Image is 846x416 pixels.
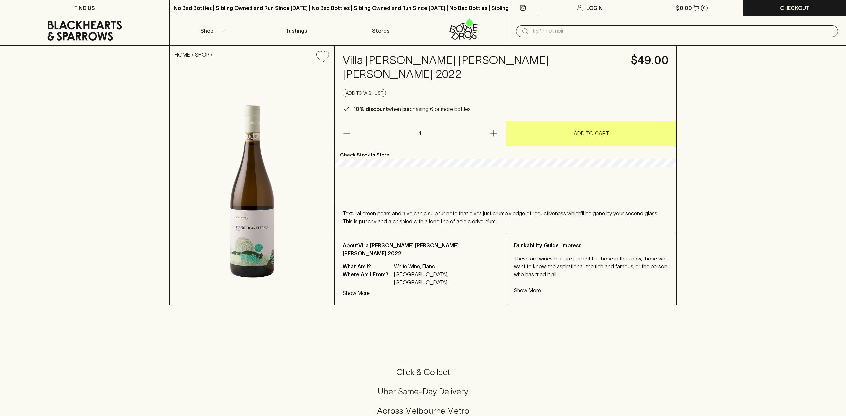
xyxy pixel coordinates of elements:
[586,4,603,12] p: Login
[703,6,706,10] p: 0
[394,262,498,270] p: White Wine, Fiano
[676,4,692,12] p: $0.00
[343,241,498,257] p: About Villa [PERSON_NAME] [PERSON_NAME] [PERSON_NAME] 2022
[286,27,307,35] p: Tastings
[353,105,471,113] p: when purchasing 6 or more bottles
[314,48,332,65] button: Add to wishlist
[353,106,388,112] b: 10% discount
[335,146,676,159] p: Check Stock In Store
[343,210,658,224] span: Textural green pears and a volcanic sulphur note that gives just crumbly edge of reductiveness wh...
[532,26,833,36] input: Try "Pinot noir"
[254,16,339,45] a: Tastings
[514,242,581,248] b: Drinkability Guide: Impress
[170,68,334,305] img: 29127.png
[574,129,609,137] p: ADD TO CART
[170,16,254,45] button: Shop
[175,52,190,58] a: HOME
[343,289,370,297] p: Show More
[343,262,392,270] p: What Am I?
[8,386,838,397] h5: Uber Same-Day Delivery
[343,270,392,286] p: Where Am I From?
[74,4,95,12] p: FIND US
[412,121,428,146] p: 1
[343,89,386,97] button: Add to wishlist
[514,255,669,278] p: These are wines that are perfect for those in the know, those who want to know, the aspirational,...
[200,27,213,35] p: Shop
[195,52,209,58] a: SHOP
[514,286,541,294] p: Show More
[339,16,423,45] a: Stores
[394,270,498,286] p: [GEOGRAPHIC_DATA], [GEOGRAPHIC_DATA]
[506,121,676,146] button: ADD TO CART
[343,53,623,81] h4: Villa [PERSON_NAME] [PERSON_NAME] [PERSON_NAME] 2022
[631,53,669,67] h4: $49.00
[372,27,389,35] p: Stores
[8,367,838,378] h5: Click & Collect
[780,4,810,12] p: Checkout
